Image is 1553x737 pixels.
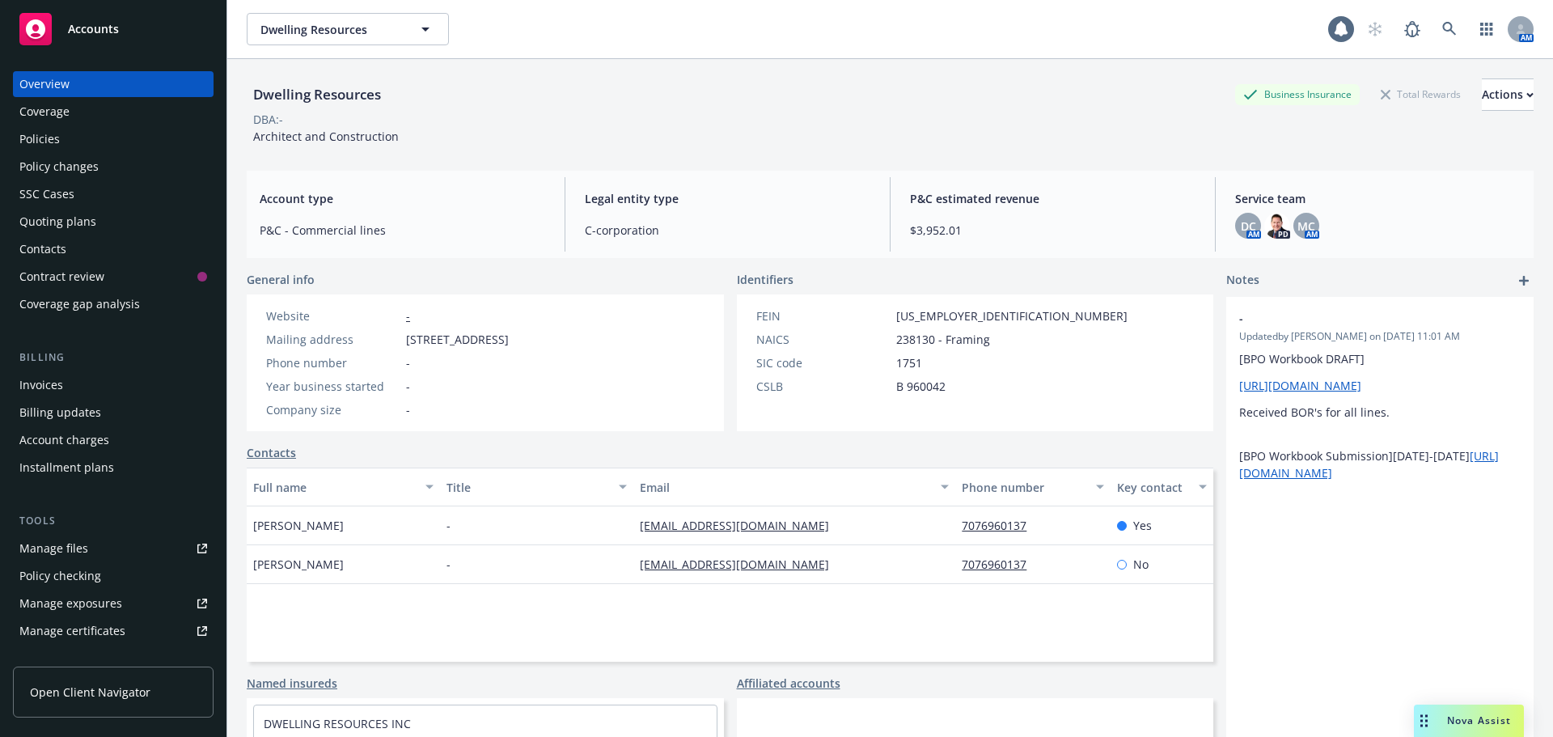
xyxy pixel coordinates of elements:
[737,675,840,692] a: Affiliated accounts
[1239,310,1479,327] span: -
[896,378,946,395] span: B 960042
[260,21,400,38] span: Dwelling Resources
[896,331,990,348] span: 238130 - Framing
[19,99,70,125] div: Coverage
[19,563,101,589] div: Policy checking
[1470,13,1503,45] a: Switch app
[962,518,1039,533] a: 7076960137
[19,154,99,180] div: Policy changes
[962,557,1039,572] a: 7076960137
[253,129,399,144] span: Architect and Construction
[1297,218,1315,235] span: MC
[13,291,214,317] a: Coverage gap analysis
[13,618,214,644] a: Manage certificates
[19,126,60,152] div: Policies
[247,468,440,506] button: Full name
[68,23,119,36] span: Accounts
[756,331,890,348] div: NAICS
[910,190,1195,207] span: P&C estimated revenue
[13,264,214,290] a: Contract review
[266,331,400,348] div: Mailing address
[1482,79,1534,110] div: Actions
[1447,714,1511,727] span: Nova Assist
[640,479,931,496] div: Email
[633,468,955,506] button: Email
[253,479,416,496] div: Full name
[406,331,509,348] span: [STREET_ADDRESS]
[19,264,104,290] div: Contract review
[19,455,114,481] div: Installment plans
[1396,13,1428,45] a: Report a Bug
[247,444,296,461] a: Contacts
[253,111,283,128] div: DBA: -
[446,556,451,573] span: -
[13,209,214,235] a: Quoting plans
[1482,78,1534,111] button: Actions
[1235,190,1521,207] span: Service team
[896,354,922,371] span: 1751
[910,222,1195,239] span: $3,952.01
[1239,404,1521,421] p: Received BOR's for all lines.
[406,378,410,395] span: -
[1235,84,1360,104] div: Business Insurance
[1264,213,1290,239] img: photo
[1514,271,1534,290] a: add
[406,354,410,371] span: -
[13,646,214,671] a: Manage claims
[955,468,1110,506] button: Phone number
[756,307,890,324] div: FEIN
[19,536,88,561] div: Manage files
[756,378,890,395] div: CSLB
[19,427,109,453] div: Account charges
[253,517,344,534] span: [PERSON_NAME]
[446,479,609,496] div: Title
[13,591,214,616] a: Manage exposures
[13,126,214,152] a: Policies
[19,372,63,398] div: Invoices
[896,307,1128,324] span: [US_EMPLOYER_IDENTIFICATION_NUMBER]
[13,99,214,125] a: Coverage
[13,400,214,426] a: Billing updates
[19,400,101,426] div: Billing updates
[247,13,449,45] button: Dwelling Resources
[19,236,66,262] div: Contacts
[13,372,214,398] a: Invoices
[737,271,793,288] span: Identifiers
[253,556,344,573] span: [PERSON_NAME]
[247,271,315,288] span: General info
[19,618,125,644] div: Manage certificates
[1239,378,1361,393] a: [URL][DOMAIN_NAME]
[13,427,214,453] a: Account charges
[1239,350,1521,367] p: [BPO Workbook DRAFT]
[13,563,214,589] a: Policy checking
[640,557,842,572] a: [EMAIL_ADDRESS][DOMAIN_NAME]
[640,518,842,533] a: [EMAIL_ADDRESS][DOMAIN_NAME]
[19,209,96,235] div: Quoting plans
[1226,271,1259,290] span: Notes
[1359,13,1391,45] a: Start snowing
[13,6,214,52] a: Accounts
[1133,517,1152,534] span: Yes
[1239,329,1521,344] span: Updated by [PERSON_NAME] on [DATE] 11:01 AM
[264,716,411,731] a: DWELLING RESOURCES INC
[13,71,214,97] a: Overview
[1133,556,1149,573] span: No
[406,308,410,324] a: -
[13,349,214,366] div: Billing
[19,591,122,616] div: Manage exposures
[260,222,545,239] span: P&C - Commercial lines
[440,468,633,506] button: Title
[266,401,400,418] div: Company size
[962,479,1085,496] div: Phone number
[19,646,101,671] div: Manage claims
[1111,468,1213,506] button: Key contact
[260,190,545,207] span: Account type
[19,291,140,317] div: Coverage gap analysis
[30,684,150,701] span: Open Client Navigator
[585,222,870,239] span: C-corporation
[13,154,214,180] a: Policy changes
[13,536,214,561] a: Manage files
[266,307,400,324] div: Website
[247,675,337,692] a: Named insureds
